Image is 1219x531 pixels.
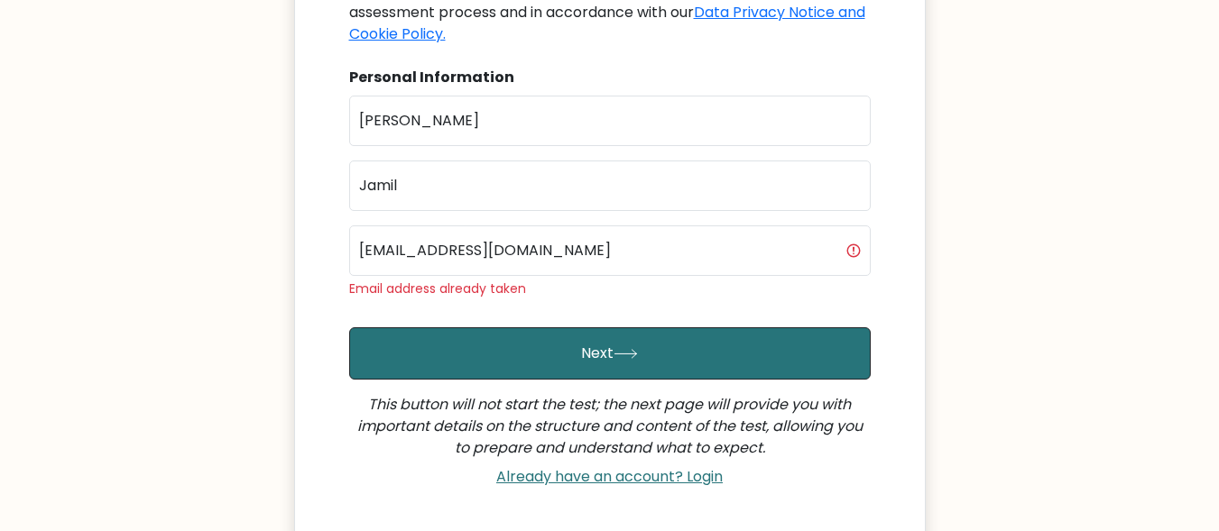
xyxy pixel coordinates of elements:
a: Data Privacy Notice and Cookie Policy. [349,2,865,44]
input: First name [349,96,871,146]
input: Email [349,225,871,276]
input: Last name [349,160,871,211]
a: Already have an account? Login [489,466,730,487]
div: Personal Information [349,67,871,88]
button: Next [349,327,871,380]
div: Email address already taken [349,279,871,298]
i: This button will not start the test; the next page will provide you with important details on the... [357,394,863,458]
